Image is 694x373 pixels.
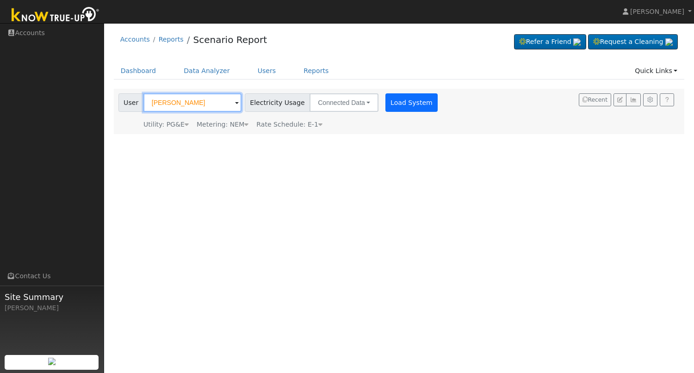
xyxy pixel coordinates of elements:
button: Load System [385,93,438,112]
a: Quick Links [628,62,684,79]
button: Edit User [613,93,626,106]
button: Settings [643,93,657,106]
a: Help Link [660,93,674,106]
span: Electricity Usage [245,93,310,112]
span: Site Summary [5,291,99,303]
button: Recent [579,93,611,106]
a: Request a Cleaning [588,34,678,50]
span: Alias: HE1 [256,121,322,128]
div: Utility: PG&E [143,120,189,129]
a: Refer a Friend [514,34,586,50]
a: Accounts [120,36,150,43]
a: Users [251,62,283,79]
a: Scenario Report [193,34,267,45]
img: retrieve [48,358,56,365]
input: Select a User [143,93,242,112]
button: Connected Data [310,93,378,112]
button: Multi-Series Graph [626,93,640,106]
a: Dashboard [114,62,163,79]
a: Reports [159,36,184,43]
a: Data Analyzer [177,62,237,79]
img: retrieve [573,38,581,46]
span: [PERSON_NAME] [630,8,684,15]
img: retrieve [665,38,673,46]
div: [PERSON_NAME] [5,303,99,313]
img: Know True-Up [7,5,104,26]
div: Metering: NEM [197,120,248,129]
a: Reports [297,62,335,79]
span: User [118,93,144,112]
